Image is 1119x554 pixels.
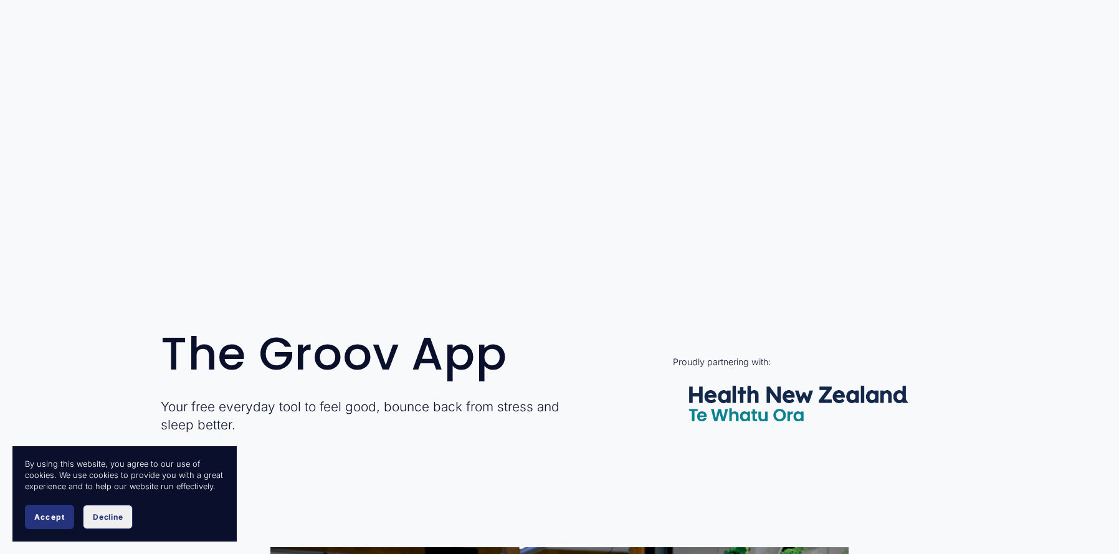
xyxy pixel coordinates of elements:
[25,505,74,529] button: Accept
[34,512,65,522] span: Accept
[12,446,237,542] section: Cookie banner
[83,505,133,529] button: Decline
[93,512,123,522] span: Decline
[161,398,593,434] p: Your free everyday tool to feel good, bounce back from stress and sleep better.
[25,459,224,492] p: By using this website, you agree to our use of cookies. We use cookies to provide you with a grea...
[161,330,593,378] h1: The Groov App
